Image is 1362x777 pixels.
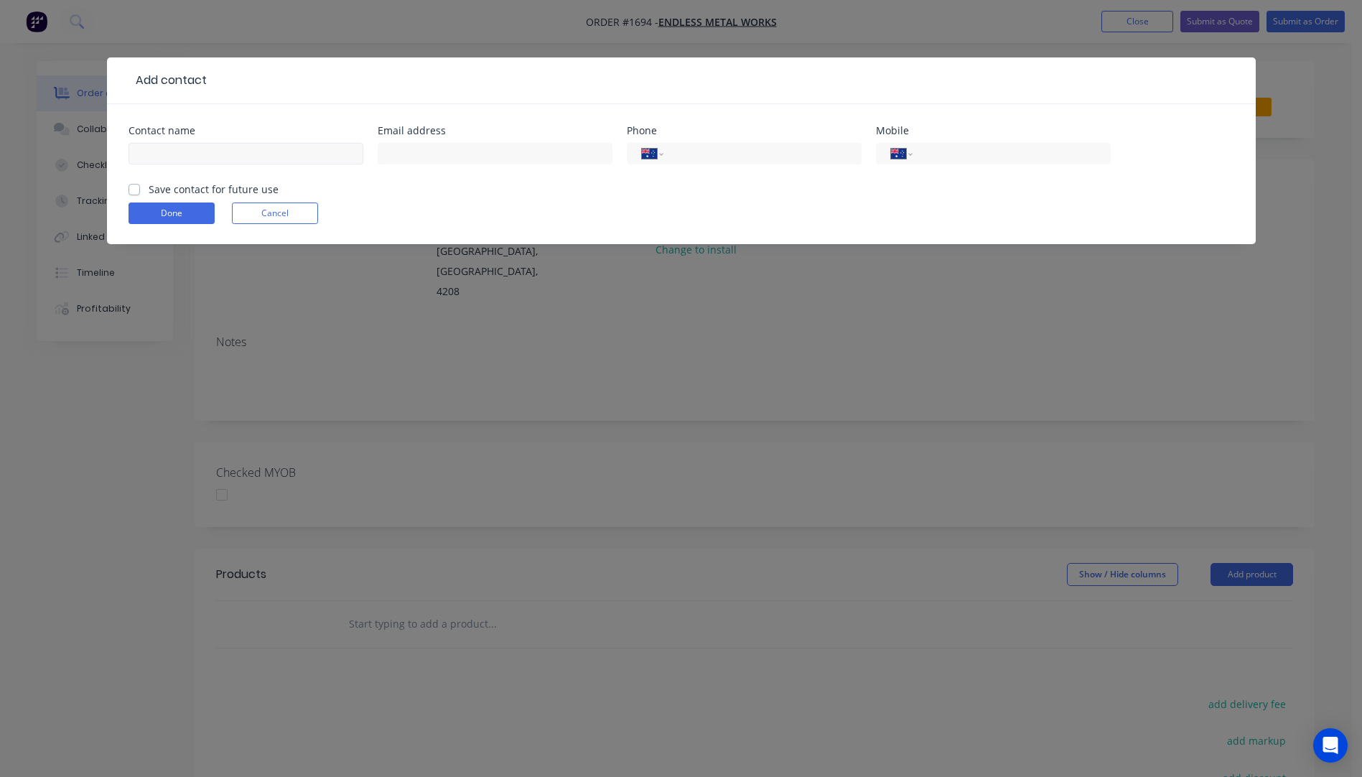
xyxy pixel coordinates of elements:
button: Cancel [232,203,318,224]
div: Add contact [129,72,207,89]
div: Open Intercom Messenger [1313,728,1348,763]
div: Mobile [876,126,1111,136]
label: Save contact for future use [149,182,279,197]
div: Email address [378,126,612,136]
button: Done [129,203,215,224]
div: Contact name [129,126,363,136]
div: Phone [627,126,862,136]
